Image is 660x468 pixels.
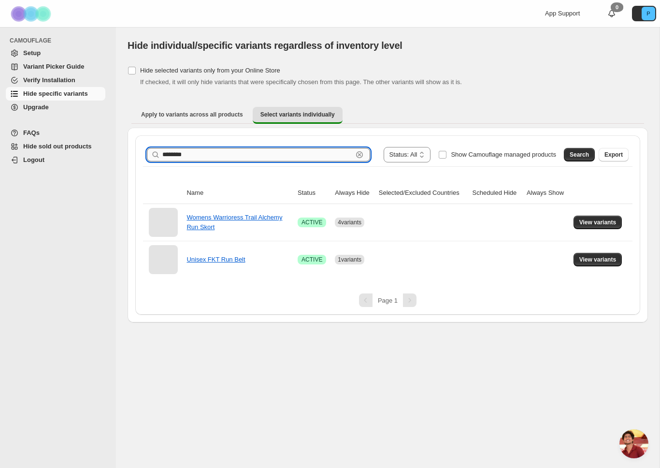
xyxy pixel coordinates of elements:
[301,219,322,226] span: ACTIVE
[646,11,650,16] text: P
[6,140,105,153] a: Hide sold out products
[6,46,105,60] a: Setup
[545,10,580,17] span: App Support
[187,214,282,231] a: Womens Warrioress Trail Alchemy Run Skort
[143,293,632,307] nav: Pagination
[6,153,105,167] a: Logout
[632,6,656,21] button: Avatar with initials P
[133,107,251,122] button: Apply to variants across all products
[574,216,622,229] button: View variants
[260,111,335,118] span: Select variants individually
[141,111,243,118] span: Apply to variants across all products
[301,256,322,263] span: ACTIVE
[564,148,595,161] button: Search
[570,151,589,159] span: Search
[524,182,571,204] th: Always Show
[6,101,105,114] a: Upgrade
[579,256,617,263] span: View variants
[355,150,364,160] button: Clear
[470,182,524,204] th: Scheduled Hide
[23,63,84,70] span: Variant Picker Guide
[23,76,75,84] span: Verify Installation
[8,0,56,27] img: Camouflage
[23,90,88,97] span: Hide specific variants
[128,40,402,51] span: Hide individual/specific variants regardless of inventory level
[6,60,105,73] a: Variant Picker Guide
[574,253,622,266] button: View variants
[604,151,623,159] span: Export
[642,7,655,20] span: Avatar with initials P
[23,143,92,150] span: Hide sold out products
[376,182,470,204] th: Selected/Excluded Countries
[23,103,49,111] span: Upgrade
[23,156,44,163] span: Logout
[6,87,105,101] a: Hide specific variants
[128,128,648,322] div: Select variants individually
[295,182,332,204] th: Status
[338,219,361,226] span: 4 variants
[184,182,295,204] th: Name
[378,297,398,304] span: Page 1
[451,151,556,158] span: Show Camouflage managed products
[10,37,109,44] span: CAMOUFLAGE
[140,78,462,86] span: If checked, it will only hide variants that were specifically chosen from this page. The other va...
[187,256,245,263] a: Unisex FKT Run Belt
[6,73,105,87] a: Verify Installation
[253,107,343,124] button: Select variants individually
[140,67,280,74] span: Hide selected variants only from your Online Store
[23,129,40,136] span: FAQs
[607,9,617,18] a: 0
[338,256,361,263] span: 1 variants
[599,148,629,161] button: Export
[6,126,105,140] a: FAQs
[332,182,375,204] th: Always Hide
[23,49,41,57] span: Setup
[619,429,648,458] a: Open chat
[611,2,623,12] div: 0
[579,219,617,226] span: View variants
